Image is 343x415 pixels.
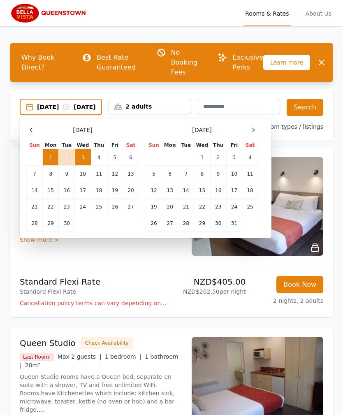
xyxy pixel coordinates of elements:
td: 12 [146,182,162,199]
td: 16 [210,182,226,199]
td: 6 [162,166,178,182]
td: 11 [91,166,107,182]
img: Bella Vista Queenstown [10,3,89,23]
td: 1 [194,149,210,166]
p: Cancellation policy terms can vary depending on the promotion employed and the time of stay of th... [20,299,168,307]
td: 23 [59,199,75,215]
td: 12 [107,166,123,182]
th: Tue [59,141,75,149]
span: Last Room! [20,353,54,361]
h3: Queen Studio [20,337,76,349]
td: 15 [43,182,59,199]
td: 19 [107,182,123,199]
td: 27 [123,199,139,215]
p: Queen Studio rooms have a Queen bed, separate en-suite with a shower, TV and free unlimited WiFi.... [20,373,182,414]
td: 23 [210,199,226,215]
td: 20 [162,199,178,215]
td: 2 [59,149,75,166]
td: 4 [242,149,258,166]
p: No Booking Fees [171,48,205,77]
p: NZD$202.50 per night [175,287,246,296]
span: [DATE] [73,126,92,134]
td: 28 [178,215,194,232]
span: Learn more [263,55,310,70]
td: 5 [107,149,123,166]
p: 2 nights, 2 adults [253,297,324,305]
td: 24 [226,199,242,215]
th: Mon [162,141,178,149]
td: 14 [27,182,43,199]
td: 9 [59,166,75,182]
td: 15 [194,182,210,199]
td: 21 [27,199,43,215]
td: 8 [194,166,210,182]
th: Thu [210,141,226,149]
td: 4 [91,149,107,166]
td: 31 [226,215,242,232]
td: 30 [59,215,75,232]
td: 29 [43,215,59,232]
td: 16 [59,182,75,199]
td: 13 [162,182,178,199]
td: 28 [27,215,43,232]
td: 5 [146,166,162,182]
th: Sun [146,141,162,149]
td: 8 [43,166,59,182]
td: 13 [123,166,139,182]
td: 27 [162,215,178,232]
td: 11 [242,166,258,182]
th: Thu [91,141,107,149]
span: 20m² [25,362,40,369]
p: Best Rate Guaranteed [97,53,143,72]
td: 26 [107,199,123,215]
td: 1 [43,149,59,166]
td: 10 [226,166,242,182]
div: [DATE] [DATE] [37,103,101,111]
div: Show more > [20,236,182,244]
td: 17 [226,182,242,199]
td: 26 [146,215,162,232]
label: Show all room types / listings [239,123,323,130]
td: 2 [210,149,226,166]
p: Standard Flexi Rate [20,276,168,287]
th: Sun [27,141,43,149]
td: 3 [226,149,242,166]
th: Sat [242,141,258,149]
td: 9 [210,166,226,182]
td: 3 [75,149,91,166]
p: NZD$405.00 [175,276,246,287]
div: 2 adults [109,102,190,111]
td: 25 [242,199,258,215]
td: 14 [178,182,194,199]
td: 21 [178,199,194,215]
td: 20 [123,182,139,199]
td: 30 [210,215,226,232]
td: 24 [75,199,91,215]
td: 18 [242,182,258,199]
span: 1 bedroom | [105,353,142,360]
td: 7 [27,166,43,182]
th: Wed [194,141,210,149]
td: 19 [146,199,162,215]
th: Sat [123,141,139,149]
span: [DATE] [192,126,211,134]
th: Wed [75,141,91,149]
td: 10 [75,166,91,182]
td: 6 [123,149,139,166]
th: Fri [107,141,123,149]
span: Why Book Direct? [15,49,69,76]
th: Fri [226,141,242,149]
p: Exclusive Perks [232,53,263,72]
td: 29 [194,215,210,232]
button: Check Availability [81,337,133,349]
button: Book Now [276,276,323,293]
td: 22 [43,199,59,215]
button: Search [287,99,323,116]
td: 7 [178,166,194,182]
p: Standard Flexi Rate [20,287,168,296]
th: Mon [43,141,59,149]
th: Tue [178,141,194,149]
span: Max 2 guests | [58,353,102,360]
td: 18 [91,182,107,199]
td: 25 [91,199,107,215]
